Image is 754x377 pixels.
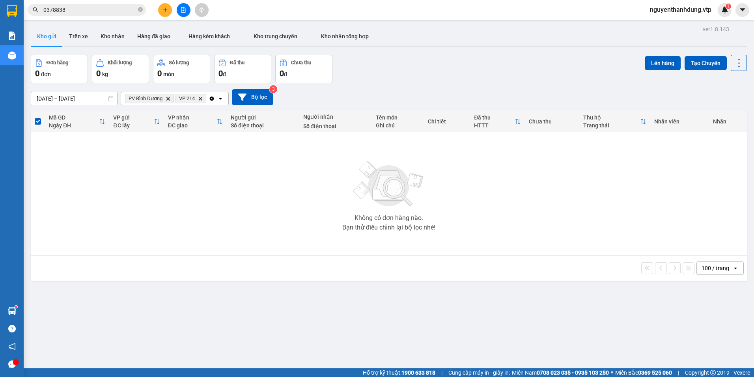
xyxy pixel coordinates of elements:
[164,111,227,132] th: Toggle SortBy
[638,370,672,376] strong: 0369 525 060
[269,85,277,93] sup: 3
[579,111,651,132] th: Toggle SortBy
[303,123,368,129] div: Số điện thoại
[131,27,177,46] button: Hàng đã giao
[342,224,435,231] div: Bạn thử điều chỉnh lại bộ lọc nhé!
[49,114,99,121] div: Mã GD
[303,114,368,120] div: Người nhận
[702,264,729,272] div: 100 / trang
[166,96,170,101] svg: Delete
[108,60,132,65] div: Khối lượng
[198,96,203,101] svg: Delete
[96,69,101,78] span: 0
[615,368,672,377] span: Miền Bắc
[31,92,117,105] input: Select a date range.
[291,60,311,65] div: Chưa thu
[376,114,420,121] div: Tên món
[169,60,189,65] div: Số lượng
[138,7,143,12] span: close-circle
[232,89,273,105] button: Bộ lọc
[726,4,731,9] sup: 1
[153,55,210,83] button: Số lượng0món
[31,55,88,83] button: Đơn hàng0đơn
[157,69,162,78] span: 0
[8,307,16,315] img: warehouse-icon
[15,306,17,308] sup: 1
[583,122,640,129] div: Trạng thái
[254,33,297,39] span: Kho trung chuyển
[43,6,136,14] input: Tìm tên, số ĐT hoặc mã đơn
[685,56,727,70] button: Tạo Chuyến
[230,60,244,65] div: Đã thu
[168,122,216,129] div: ĐC giao
[355,215,423,221] div: Không có đơn hàng nào.
[611,371,613,374] span: ⚪️
[109,111,164,132] th: Toggle SortBy
[474,114,514,121] div: Đã thu
[33,7,38,13] span: search
[428,118,466,125] div: Chi tiết
[195,3,209,17] button: aim
[94,27,131,46] button: Kho nhận
[223,71,226,77] span: đ
[732,265,739,271] svg: open
[645,56,681,70] button: Lên hàng
[470,111,524,132] th: Toggle SortBy
[583,114,640,121] div: Thu hộ
[217,95,224,102] svg: open
[363,368,435,377] span: Hỗ trợ kỹ thuật:
[739,6,746,13] span: caret-down
[644,5,718,15] span: nguyenthanhdung.vtp
[727,4,730,9] span: 1
[47,60,68,65] div: Đơn hàng
[710,370,716,375] span: copyright
[35,69,39,78] span: 0
[168,114,216,121] div: VP nhận
[92,55,149,83] button: Khối lượng0kg
[199,7,204,13] span: aim
[275,55,332,83] button: Chưa thu0đ
[8,360,16,368] span: message
[113,122,153,129] div: ĐC lấy
[280,69,284,78] span: 0
[474,122,514,129] div: HTTT
[214,55,271,83] button: Đã thu0đ
[218,69,223,78] span: 0
[537,370,609,376] strong: 0708 023 035 - 0935 103 250
[349,157,428,212] img: svg+xml;base64,PHN2ZyBjbGFzcz0ibGlzdC1wbHVnX19zdmciIHhtbG5zPSJodHRwOi8vd3d3LnczLm9yZy8yMDAwL3N2Zy...
[181,7,186,13] span: file-add
[401,370,435,376] strong: 1900 633 818
[441,368,442,377] span: |
[208,95,209,103] input: Selected PV Bình Dương, VP 214.
[512,368,609,377] span: Miền Nam
[41,71,51,77] span: đơn
[448,368,510,377] span: Cung cấp máy in - giấy in:
[45,111,109,132] th: Toggle SortBy
[7,5,17,17] img: logo-vxr
[113,114,153,121] div: VP gửi
[735,3,749,17] button: caret-down
[138,6,143,14] span: close-circle
[102,71,108,77] span: kg
[8,325,16,332] span: question-circle
[8,51,16,60] img: warehouse-icon
[678,368,679,377] span: |
[177,3,190,17] button: file-add
[158,3,172,17] button: plus
[49,122,99,129] div: Ngày ĐH
[721,6,728,13] img: icon-new-feature
[654,118,705,125] div: Nhân viên
[529,118,575,125] div: Chưa thu
[231,122,295,129] div: Số điện thoại
[321,33,369,39] span: Kho nhận tổng hợp
[703,25,729,34] div: ver 1.8.143
[125,94,174,103] span: PV Bình Dương, close by backspace
[8,343,16,350] span: notification
[163,71,174,77] span: món
[8,32,16,40] img: solution-icon
[63,27,94,46] button: Trên xe
[188,33,230,39] span: Hàng kèm khách
[231,114,295,121] div: Người gửi
[175,94,206,103] span: VP 214, close by backspace
[162,7,168,13] span: plus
